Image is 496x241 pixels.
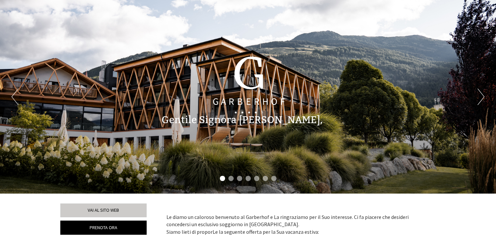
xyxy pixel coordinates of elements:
[12,89,18,105] button: Previous
[60,221,147,235] a: Prenota ora
[60,203,147,217] a: Vai al sito web
[166,213,426,236] p: Le diamo un caloroso benvenuto al Garberhof e La ringraziamo per il Suo interesse. Ci fa piacere ...
[478,89,484,105] button: Next
[161,115,323,125] h1: Gentile Signora [PERSON_NAME],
